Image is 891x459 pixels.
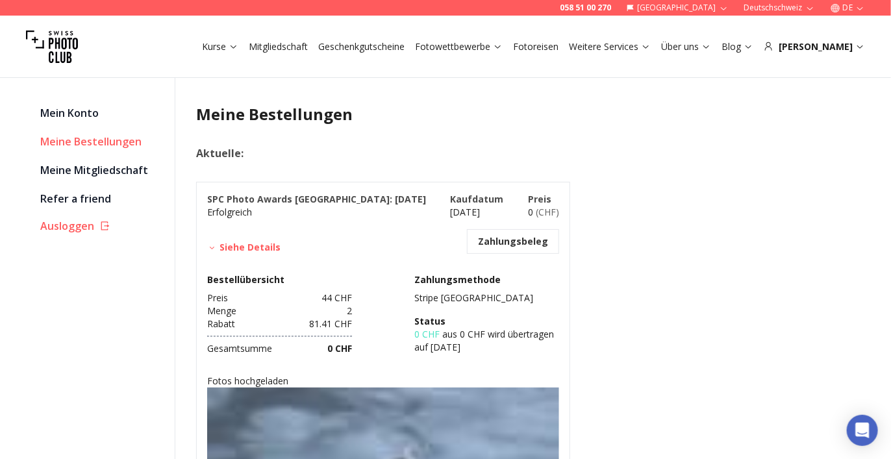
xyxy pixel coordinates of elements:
[656,38,716,56] button: Über uns
[414,292,533,304] span: S tripe [GEOGRAPHIC_DATA]
[202,40,238,53] a: Kurse
[207,206,252,218] span: Erfolgreich
[40,161,164,179] a: Meine Mitgliedschaft
[716,38,759,56] button: Blog
[40,104,164,122] a: Mein Konto
[196,145,695,161] h2: Aktuelle :
[528,193,551,205] span: Preis
[26,21,78,73] img: Swiss photo club
[207,317,235,330] span: Rabatt
[207,241,281,254] button: Siehe Details
[722,40,753,53] a: Blog
[847,415,878,446] div: Open Intercom Messenger
[327,342,352,354] b: 0 CHF
[478,235,548,248] button: Zahlungsbeleg
[196,104,695,125] h1: Meine Bestellungen
[309,317,352,330] span: 81.41 CHF
[249,40,308,53] a: Mitgliedschaft
[560,3,611,13] a: 058 51 00 270
[414,328,440,340] span: 0 CHF
[40,218,164,234] button: Ausloggen
[508,38,564,56] button: Fotoreisen
[321,292,352,304] span: 44 CHF
[415,40,503,53] a: Fotowettbewerbe
[414,328,554,353] span: aus 0 CHF wird übertragen auf [DATE]
[318,40,405,53] a: Geschenkgutscheine
[569,40,651,53] a: Weitere Services
[207,292,228,304] span: Preis
[40,190,164,208] a: Refer a friend
[207,304,236,317] span: Menge
[451,193,504,205] span: Kaufdatum
[451,206,481,218] span: [DATE]
[207,273,352,286] div: Bestellübersicht
[414,273,559,286] div: Zahlungsmethode
[564,38,656,56] button: Weitere Services
[764,40,865,53] div: [PERSON_NAME]
[197,38,244,56] button: Kurse
[347,304,352,317] span: 2
[410,38,508,56] button: Fotowettbewerbe
[661,40,711,53] a: Über uns
[528,206,559,218] span: 0
[513,40,558,53] a: Fotoreisen
[207,193,426,205] span: SPC Photo Awards [GEOGRAPHIC_DATA]: [DATE]
[313,38,410,56] button: Geschenkgutscheine
[536,206,559,218] span: ( CHF )
[207,342,272,354] span: Gesamtsumme
[207,375,559,388] h4: Fotos hochgeladen
[244,38,313,56] button: Mitgliedschaft
[40,132,164,151] div: Meine Bestellungen
[414,315,446,327] span: Status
